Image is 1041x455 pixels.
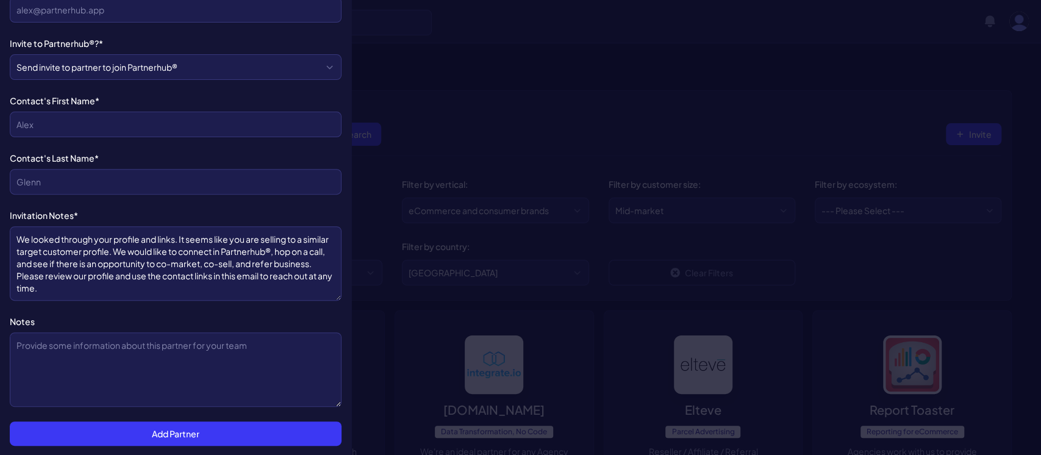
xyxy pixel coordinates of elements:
[10,152,342,164] label: Contact's Last Name*
[10,315,342,328] label: Notes
[10,421,342,446] button: Add Partner
[10,209,342,221] label: Invitation Notes*
[10,169,342,195] input: Glenn
[10,95,342,107] label: Contact's First Name*
[10,37,342,49] label: Invite to Partnerhub®?*
[10,112,342,137] input: Alex
[10,226,342,301] textarea: We looked through your profile and links. It seems like you are selling to a similar target custo...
